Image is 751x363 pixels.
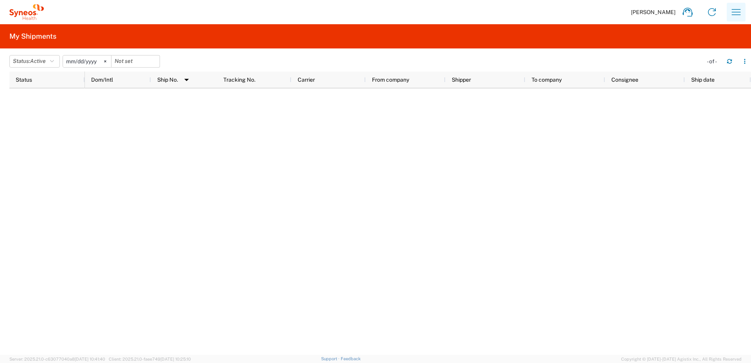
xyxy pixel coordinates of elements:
[9,32,56,41] h2: My Shipments
[321,356,341,361] a: Support
[30,58,46,64] span: Active
[707,58,720,65] div: - of -
[452,77,471,83] span: Shipper
[16,77,32,83] span: Status
[532,77,562,83] span: To company
[111,55,160,67] input: Not set
[180,73,193,86] img: arrow-dropdown.svg
[223,77,255,83] span: Tracking No.
[631,9,676,16] span: [PERSON_NAME]
[9,357,105,361] span: Server: 2025.21.0-c63077040a8
[160,357,191,361] span: [DATE] 10:25:10
[75,357,105,361] span: [DATE] 10:41:40
[611,77,638,83] span: Consignee
[63,55,111,67] input: Not set
[341,356,361,361] a: Feedback
[157,77,178,83] span: Ship No.
[91,77,113,83] span: Dom/Intl
[109,357,191,361] span: Client: 2025.21.0-faee749
[9,55,60,68] button: Status:Active
[691,77,715,83] span: Ship date
[621,356,742,363] span: Copyright © [DATE]-[DATE] Agistix Inc., All Rights Reserved
[298,77,315,83] span: Carrier
[372,77,409,83] span: From company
